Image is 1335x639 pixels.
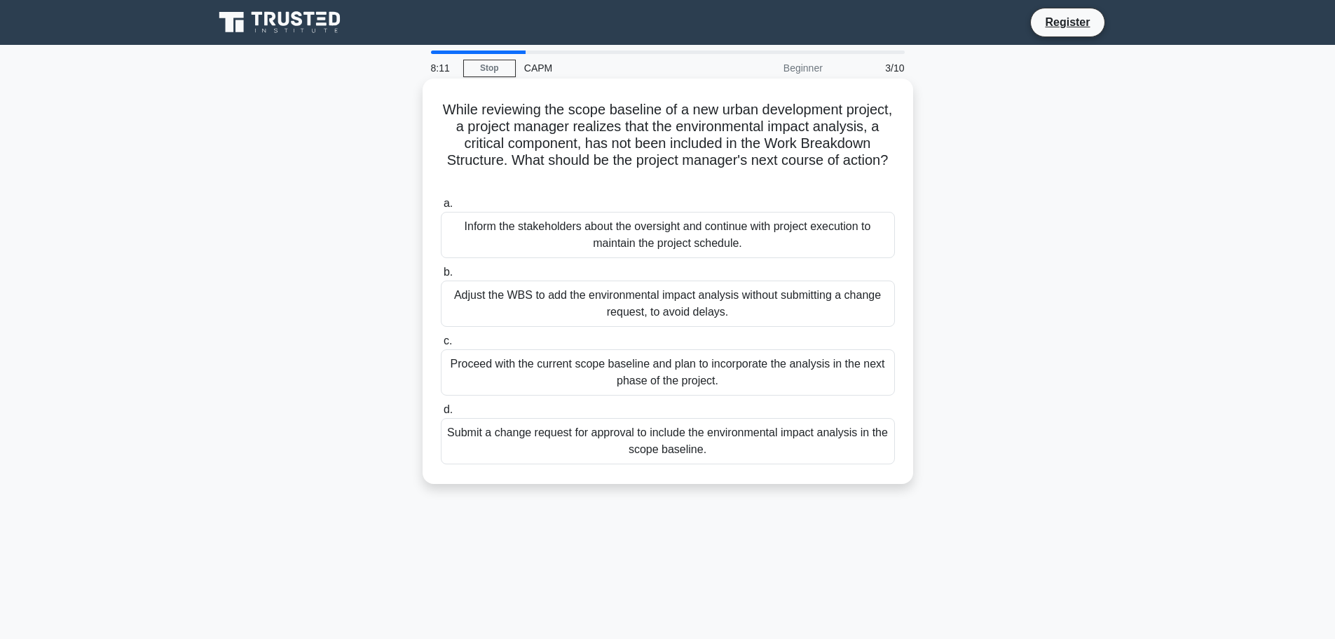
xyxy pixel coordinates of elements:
[444,197,453,209] span: a.
[708,54,831,82] div: Beginner
[441,281,895,327] div: Adjust the WBS to add the environmental impact analysis without submitting a change request, to a...
[516,54,708,82] div: CAPM
[441,418,895,464] div: Submit a change request for approval to include the environmental impact analysis in the scope ba...
[444,403,453,415] span: d.
[423,54,463,82] div: 8:11
[444,266,453,278] span: b.
[439,101,896,187] h5: While reviewing the scope baseline of a new urban development project, a project manager realizes...
[441,212,895,258] div: Inform the stakeholders about the oversight and continue with project execution to maintain the p...
[1036,13,1098,31] a: Register
[441,349,895,396] div: Proceed with the current scope baseline and plan to incorporate the analysis in the next phase of...
[831,54,913,82] div: 3/10
[463,60,516,77] a: Stop
[444,335,452,347] span: c.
